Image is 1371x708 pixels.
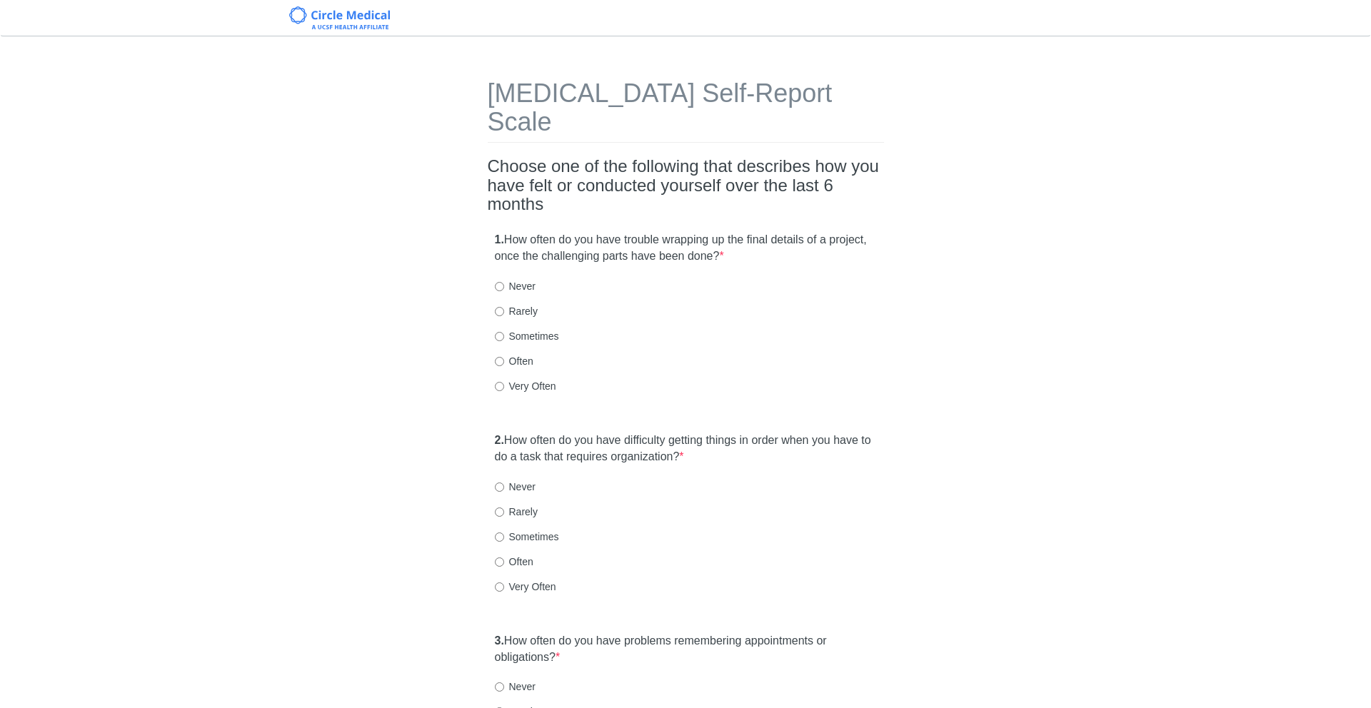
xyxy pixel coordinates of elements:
label: How often do you have difficulty getting things in order when you have to do a task that requires... [495,433,877,465]
input: Very Often [495,582,504,592]
label: Very Often [495,379,556,393]
strong: 3. [495,634,504,647]
input: Never [495,482,504,492]
input: Never [495,682,504,692]
label: Sometimes [495,329,559,343]
h1: [MEDICAL_DATA] Self-Report Scale [488,79,884,143]
label: Often [495,354,533,368]
input: Never [495,282,504,291]
input: Sometimes [495,332,504,341]
h2: Choose one of the following that describes how you have felt or conducted yourself over the last ... [488,157,884,213]
img: Circle Medical Logo [289,6,390,29]
label: Rarely [495,304,538,318]
label: How often do you have problems remembering appointments or obligations? [495,633,877,666]
label: Never [495,679,536,694]
input: Rarely [495,307,504,316]
label: Never [495,279,536,293]
label: Never [495,480,536,494]
label: Very Often [495,580,556,594]
input: Rarely [495,507,504,517]
input: Very Often [495,382,504,391]
strong: 2. [495,434,504,446]
label: Sometimes [495,530,559,544]
label: Often [495,555,533,569]
input: Sometimes [495,532,504,542]
input: Often [495,357,504,366]
label: Rarely [495,505,538,519]
input: Often [495,557,504,567]
label: How often do you have trouble wrapping up the final details of a project, once the challenging pa... [495,232,877,265]
strong: 1. [495,233,504,246]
